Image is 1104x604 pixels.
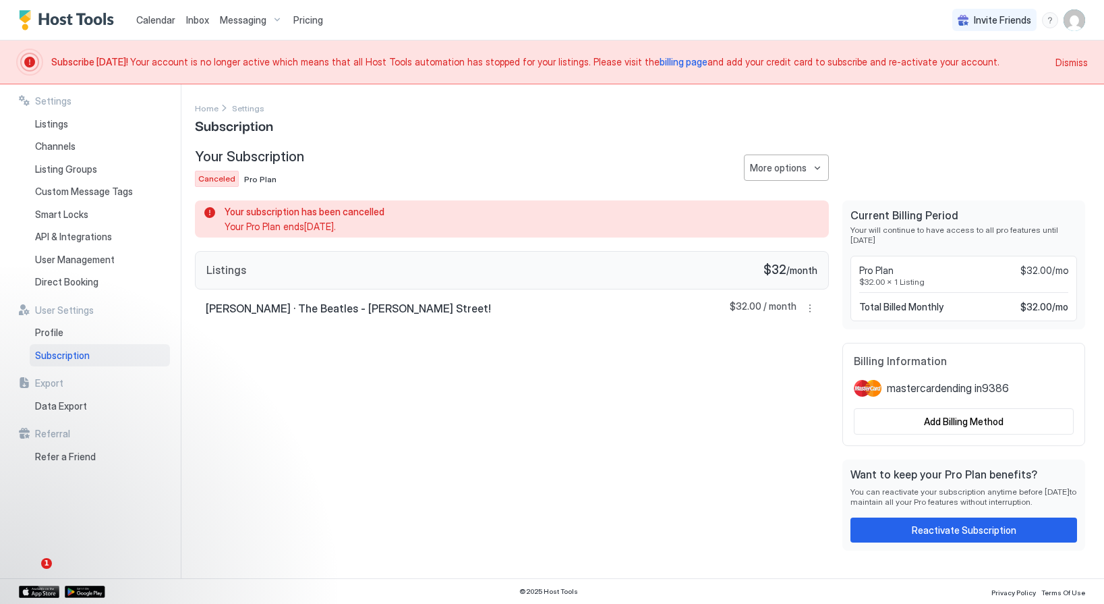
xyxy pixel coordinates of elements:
[225,206,813,218] span: Your subscription has been cancelled
[850,225,1077,245] span: Your will continue to have access to all pro features until [DATE]
[924,414,1004,429] div: Add Billing Method
[19,586,59,598] a: App Store
[51,56,1047,68] span: Your account is no longer active which means that all Host Tools automation has stopped for your ...
[30,113,170,136] a: Listings
[35,428,70,440] span: Referral
[850,518,1077,543] button: Reactivate Subscription
[35,163,97,175] span: Listing Groups
[198,173,235,185] span: Canceled
[186,14,209,26] span: Inbox
[35,327,63,339] span: Profile
[195,148,304,165] span: Your Subscription
[232,103,264,113] span: Settings
[30,344,170,367] a: Subscription
[30,135,170,158] a: Channels
[35,209,88,221] span: Smart Locks
[850,487,1077,507] span: You can reactivate your subscription anytime before [DATE] to maintain all your Pro features with...
[991,584,1036,599] a: Privacy Policy
[35,231,112,243] span: API & Integrations
[1020,301,1068,313] span: $32.00 / mo
[1041,588,1085,597] span: Terms Of Use
[65,586,105,598] a: Google Play Store
[730,300,796,317] span: $32.00 / month
[859,265,894,277] span: Pro Plan
[195,101,219,115] div: Breadcrumb
[30,395,170,418] a: Data Export
[195,101,219,115] a: Home
[30,248,170,271] a: User Management
[225,221,813,233] span: Your Pro Plan ends [DATE] .
[195,115,273,135] span: Subscription
[786,265,817,277] span: / month
[912,523,1016,537] div: Reactivate Subscription
[35,254,115,266] span: User Management
[1041,584,1085,599] a: Terms Of Use
[30,180,170,203] a: Custom Message Tags
[30,445,170,468] a: Refer a Friend
[750,161,807,175] div: More options
[854,408,1074,435] button: Add Billing Method
[859,301,943,313] span: Total Billed Monthly
[206,263,246,277] span: Listings
[1055,55,1088,70] div: Dismiss
[35,451,96,463] span: Refer a Friend
[802,300,818,317] div: menu
[744,155,829,181] div: menu
[991,588,1036,597] span: Privacy Policy
[136,13,175,27] a: Calendar
[51,56,130,67] span: Subscribe [DATE]!
[30,271,170,294] a: Direct Booking
[220,14,266,26] span: Messaging
[35,186,133,198] span: Custom Message Tags
[206,302,491,315] span: [PERSON_NAME] · The Beatles - [PERSON_NAME] Street!
[244,174,277,184] span: Pro Plan
[35,377,63,389] span: Export
[186,13,209,27] a: Inbox
[195,103,219,113] span: Home
[35,304,94,317] span: User Settings
[19,10,120,30] a: Host Tools Logo
[519,587,578,596] span: © 2025 Host Tools
[660,56,707,67] a: billing page
[35,400,87,412] span: Data Export
[30,158,170,181] a: Listing Groups
[30,203,170,226] a: Smart Locks
[30,321,170,344] a: Profile
[136,14,175,26] span: Calendar
[744,155,829,181] button: More options
[1064,9,1085,31] div: User profile
[850,209,1077,222] span: Current Billing Period
[763,263,786,278] span: $32
[232,101,264,115] a: Settings
[974,14,1031,26] span: Invite Friends
[35,350,90,362] span: Subscription
[35,95,71,107] span: Settings
[859,277,1068,287] span: $32.00 x 1 Listing
[802,300,818,317] button: More options
[35,140,76,153] span: Channels
[850,468,1077,481] span: Want to keep your Pro Plan benefits?
[854,379,881,397] img: mastercard
[35,276,98,288] span: Direct Booking
[35,118,68,130] span: Listings
[41,558,52,569] span: 1
[1020,265,1068,277] span: $32.00/mo
[887,381,1009,395] span: mastercard ending in 9386
[10,473,280,568] iframe: Intercom notifications message
[232,101,264,115] div: Breadcrumb
[30,225,170,248] a: API & Integrations
[1042,12,1058,28] div: menu
[293,14,323,26] span: Pricing
[13,558,46,591] iframe: Intercom live chat
[854,354,1074,368] span: Billing Information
